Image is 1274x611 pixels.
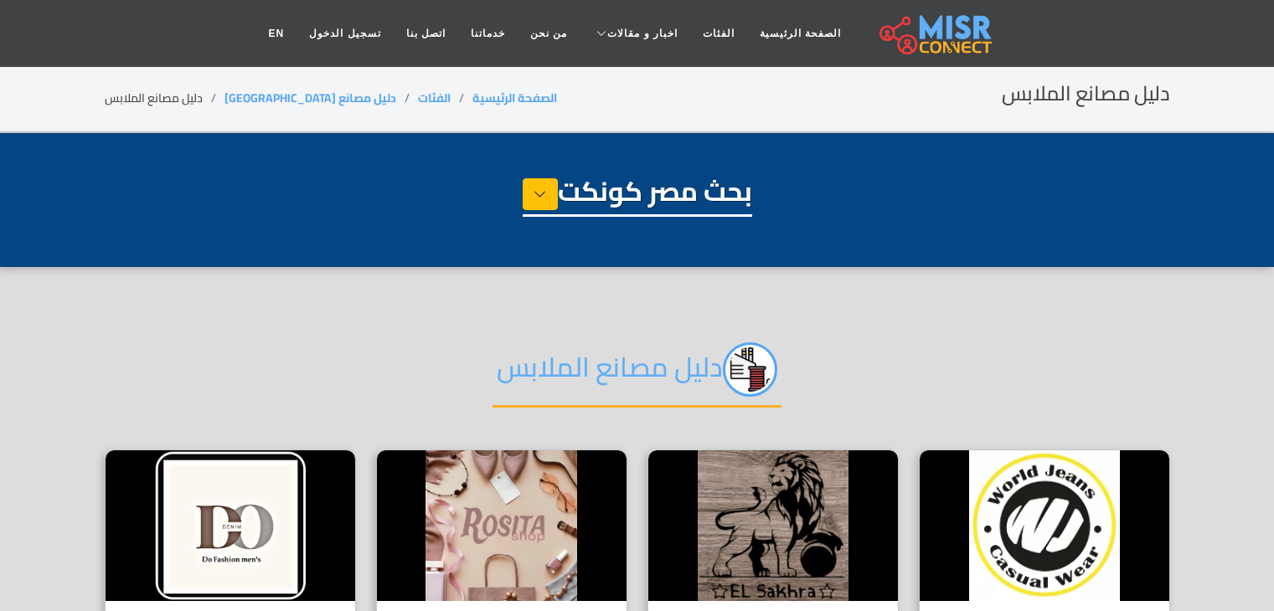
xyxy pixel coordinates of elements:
a: الصفحة الرئيسية [472,87,557,109]
li: دليل مصانع الملابس [105,90,224,107]
img: مكتب الصخرة للملابس الجاهزة شبرا [648,450,898,601]
img: مصنع عالم الجينز السوري [920,450,1169,601]
img: jc8qEEzyi89FPzAOrPPq.png [723,342,777,397]
a: اخبار و مقالات [580,18,690,49]
a: دليل مصانع [GEOGRAPHIC_DATA] [224,87,396,109]
img: محل Rosita [377,450,627,601]
a: الصفحة الرئيسية [747,18,854,49]
a: خدماتنا [458,18,518,49]
h2: دليل مصانع الملابس [493,342,781,408]
img: main.misr_connect [879,13,992,54]
h1: بحث مصر كونكت [523,175,752,217]
a: من نحن [518,18,580,49]
h2: دليل مصانع الملابس [1002,82,1170,106]
span: اخبار و مقالات [607,26,678,41]
a: EN [256,18,297,49]
a: اتصل بنا [394,18,458,49]
a: الفئات [418,87,451,109]
img: دو جينز [106,450,355,601]
a: الفئات [690,18,747,49]
a: تسجيل الدخول [297,18,393,49]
